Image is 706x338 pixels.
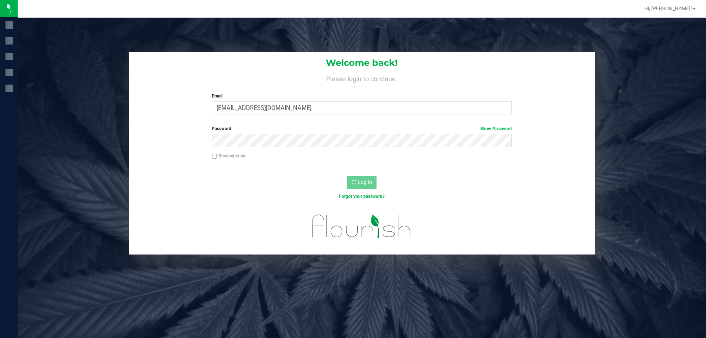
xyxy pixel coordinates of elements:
[129,74,595,82] h4: Please login to continue.
[644,6,692,11] span: Hi, [PERSON_NAME]!
[129,58,595,68] h1: Welcome back!
[212,126,231,131] span: Password
[347,176,377,189] button: Log In
[212,153,246,159] label: Remember me
[480,126,512,131] a: Show Password
[212,93,511,99] label: Email
[358,179,372,185] span: Log In
[339,194,385,199] a: Forgot your password?
[212,154,217,159] input: Remember me
[303,207,420,245] img: flourish_logo.svg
